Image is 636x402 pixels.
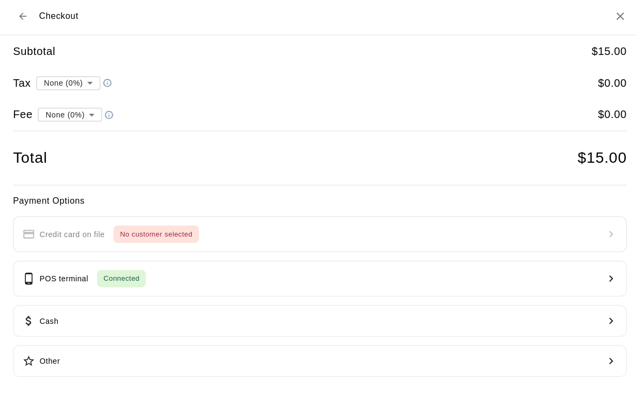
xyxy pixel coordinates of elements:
[13,150,47,169] h4: Total
[39,316,58,327] p: Cash
[13,261,623,297] button: POS terminalConnected
[610,12,623,25] button: Close
[594,78,623,92] h5: $ 0.00
[13,195,623,209] h6: Payment Options
[574,150,623,169] h4: $ 15.00
[13,9,32,28] button: Back to cart
[36,74,100,94] div: None (0%)
[594,109,623,123] h5: $ 0.00
[588,46,623,60] h5: $ 15.00
[38,106,101,126] div: None (0%)
[13,78,31,92] h5: Tax
[13,46,55,60] h5: Subtotal
[96,273,145,286] span: Connected
[13,345,623,377] button: Other
[39,274,88,285] p: POS terminal
[13,9,78,28] div: Checkout
[13,109,32,123] h5: Fee
[13,306,623,337] button: Cash
[39,356,60,367] p: Other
